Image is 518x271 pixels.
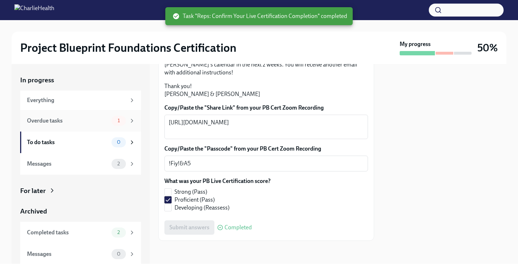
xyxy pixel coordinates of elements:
span: Completed [224,225,252,230]
p: Thank you! [PERSON_NAME] & [PERSON_NAME] [164,82,368,98]
textarea: [URL][DOMAIN_NAME] [169,118,364,135]
span: 0 [113,139,125,145]
label: Copy/Paste the "Share Link" from your PB Cert Zoom Recording [164,104,368,112]
div: Messages [27,250,109,258]
a: Archived [20,207,141,216]
label: Copy/Paste the "Passcode" from your PB Cert Zoom Recording [164,145,368,153]
span: 1 [113,118,124,123]
h3: 50% [477,41,498,54]
a: For later [20,186,141,196]
div: To do tasks [27,138,109,146]
div: Overdue tasks [27,117,109,125]
textarea: !Fiy!&A5 [169,159,364,168]
span: Developing (Reassess) [174,204,230,212]
span: Proficient (Pass) [174,196,215,204]
a: Messages2 [20,153,141,175]
a: Completed tasks2 [20,222,141,243]
strong: My progress [400,40,431,48]
span: Task "Reps: Confirm Your Live Certification Completion" completed [173,12,347,20]
div: For later [20,186,46,196]
a: Messages0 [20,243,141,265]
a: Everything [20,91,141,110]
span: 2 [113,230,124,235]
img: CharlieHealth [14,4,54,16]
span: Strong (Pass) [174,188,207,196]
span: 2 [113,161,124,166]
span: 0 [113,251,125,257]
a: In progress [20,75,141,85]
div: Everything [27,96,126,104]
h2: Project Blueprint Foundations Certification [20,41,236,55]
div: Messages [27,160,109,168]
a: Overdue tasks1 [20,110,141,132]
div: Completed tasks [27,229,109,236]
a: To do tasks0 [20,132,141,153]
label: What was your PB Live Certification score? [164,177,271,185]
